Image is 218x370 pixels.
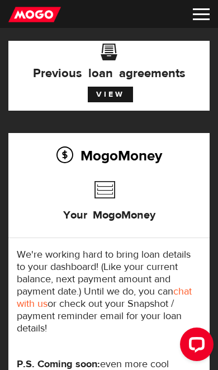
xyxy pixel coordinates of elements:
h3: Previous loan agreements [17,51,201,79]
iframe: LiveChat chat widget [171,323,218,370]
img: mogo_logo-11ee424be714fa7cbb0f0f49df9e16ec.png [8,6,61,23]
a: chat with us [17,285,192,310]
h3: Your MogoMoney [63,195,155,231]
img: menu-8c7f6768b6b270324deb73bd2f515a8c.svg [193,8,210,20]
a: View [88,87,133,102]
h2: MogoMoney [17,144,201,167]
p: We're working hard to bring loan details to your dashboard! (Like your current balance, next paym... [17,249,201,335]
